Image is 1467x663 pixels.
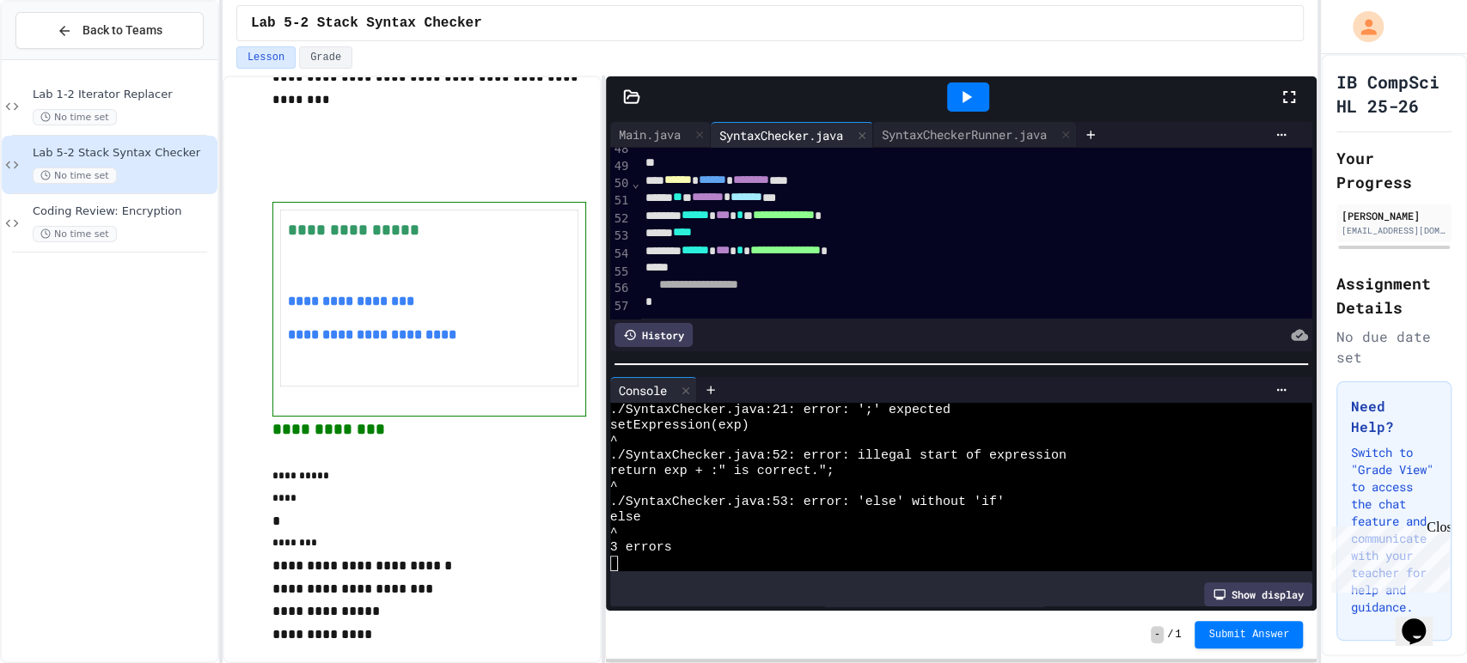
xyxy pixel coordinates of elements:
[1336,146,1452,194] h2: Your Progress
[610,464,834,479] span: return exp + :" is correct.";
[7,7,119,109] div: Chat with us now!Close
[610,418,749,434] span: setExpression(exp)
[1175,628,1181,642] span: 1
[610,495,1005,510] span: ./SyntaxChecker.java:53: error: 'else' without 'if'
[1167,628,1173,642] span: /
[610,192,632,210] div: 51
[33,88,214,102] span: Lab 1-2 Iterator Replacer
[610,141,632,158] div: 48
[299,46,352,69] button: Grade
[610,228,632,246] div: 53
[1208,628,1289,642] span: Submit Answer
[610,526,618,541] span: ^
[610,434,618,449] span: ^
[1204,582,1312,606] div: Show display
[1335,7,1388,46] div: My Account
[873,125,1055,143] div: SyntaxCheckerRunner.java
[33,146,214,161] span: Lab 5-2 Stack Syntax Checker
[236,46,296,69] button: Lesson
[711,126,852,144] div: SyntaxChecker.java
[1336,271,1452,319] h2: Assignment Details
[610,210,632,228] div: 52
[33,167,117,184] span: No time set
[610,479,618,495] span: ^
[610,298,632,315] div: 57
[610,125,689,143] div: Main.java
[711,122,873,148] div: SyntaxChecker.java
[83,21,162,40] span: Back to Teams
[873,122,1077,148] div: SyntaxCheckerRunner.java
[33,204,214,219] span: Coding Review: Encryption
[610,510,641,526] span: else
[1324,520,1450,593] iframe: chat widget
[33,109,117,125] span: No time set
[1151,626,1164,643] span: -
[1342,224,1446,237] div: [EMAIL_ADDRESS][DOMAIN_NAME]
[1336,326,1452,368] div: No due date set
[1195,621,1303,648] button: Submit Answer
[610,264,632,281] div: 55
[1351,444,1437,616] p: Switch to "Grade View" to access the chat feature and communicate with your teacher for help and ...
[610,448,1067,464] span: ./SyntaxChecker.java:52: error: illegal start of expression
[610,246,632,264] div: 54
[614,323,693,347] div: History
[610,381,675,399] div: Console
[610,122,711,148] div: Main.java
[251,13,482,33] span: Lab 5-2 Stack Syntax Checker
[1351,396,1437,437] h3: Need Help?
[15,12,204,49] button: Back to Teams
[610,377,697,403] div: Console
[1336,70,1452,118] h1: IB CompSci HL 25-26
[33,226,117,242] span: No time set
[610,403,950,418] span: ./SyntaxChecker.java:21: error: ';' expected
[631,176,639,190] span: Fold line
[610,175,632,193] div: 50
[610,540,672,556] span: 3 errors
[1395,594,1450,646] iframe: chat widget
[610,158,632,175] div: 49
[610,280,632,298] div: 56
[1342,208,1446,223] div: [PERSON_NAME]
